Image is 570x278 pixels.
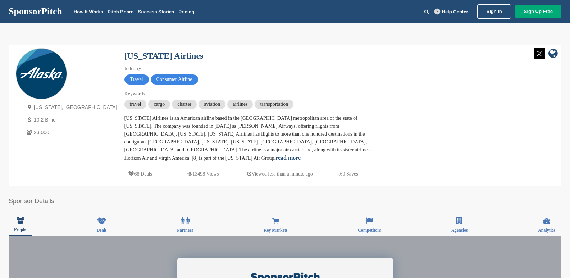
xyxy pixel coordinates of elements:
span: aviation [199,100,225,109]
a: SponsorPitch [9,7,62,16]
a: Success Stories [138,9,174,14]
img: Twitter white [534,48,545,59]
p: [US_STATE], [GEOGRAPHIC_DATA] [25,103,117,112]
div: [US_STATE] Airlines is an American airline based in the [GEOGRAPHIC_DATA] metropolitan area of th... [124,114,376,162]
a: How It Works [74,9,103,14]
span: Analytics [538,228,555,232]
span: Key Markets [264,228,288,232]
p: 23,000 [25,128,117,137]
p: Viewed less than a minute ago [247,169,313,178]
span: transportation [255,100,293,109]
a: Sign In [477,4,511,19]
span: Travel [124,74,149,85]
a: company link [548,48,558,60]
span: Deals [97,228,107,232]
a: Pitch Board [108,9,134,14]
p: 10.2 Billion [25,115,117,124]
a: Pricing [178,9,194,14]
span: Partners [177,228,193,232]
div: Industry [124,65,376,73]
span: travel [124,100,147,109]
a: [US_STATE] Airlines [124,51,204,60]
span: charter [172,100,197,109]
a: Help Center [433,8,470,16]
p: 68 Deals [128,169,152,178]
span: cargo [148,100,170,109]
span: Agencies [451,228,468,232]
span: Competitors [358,228,381,232]
p: 13498 Views [187,169,219,178]
div: Keywords [124,90,376,98]
span: airlines [227,100,253,109]
span: People [14,227,26,232]
p: 60 Saves [337,169,358,178]
a: Sign Up Free [515,5,561,18]
h2: Sponsor Details [9,196,561,206]
img: Sponsorpitch & Alaska Airlines [16,49,67,99]
a: read more [275,155,301,161]
span: Consumer Airline [151,74,198,85]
